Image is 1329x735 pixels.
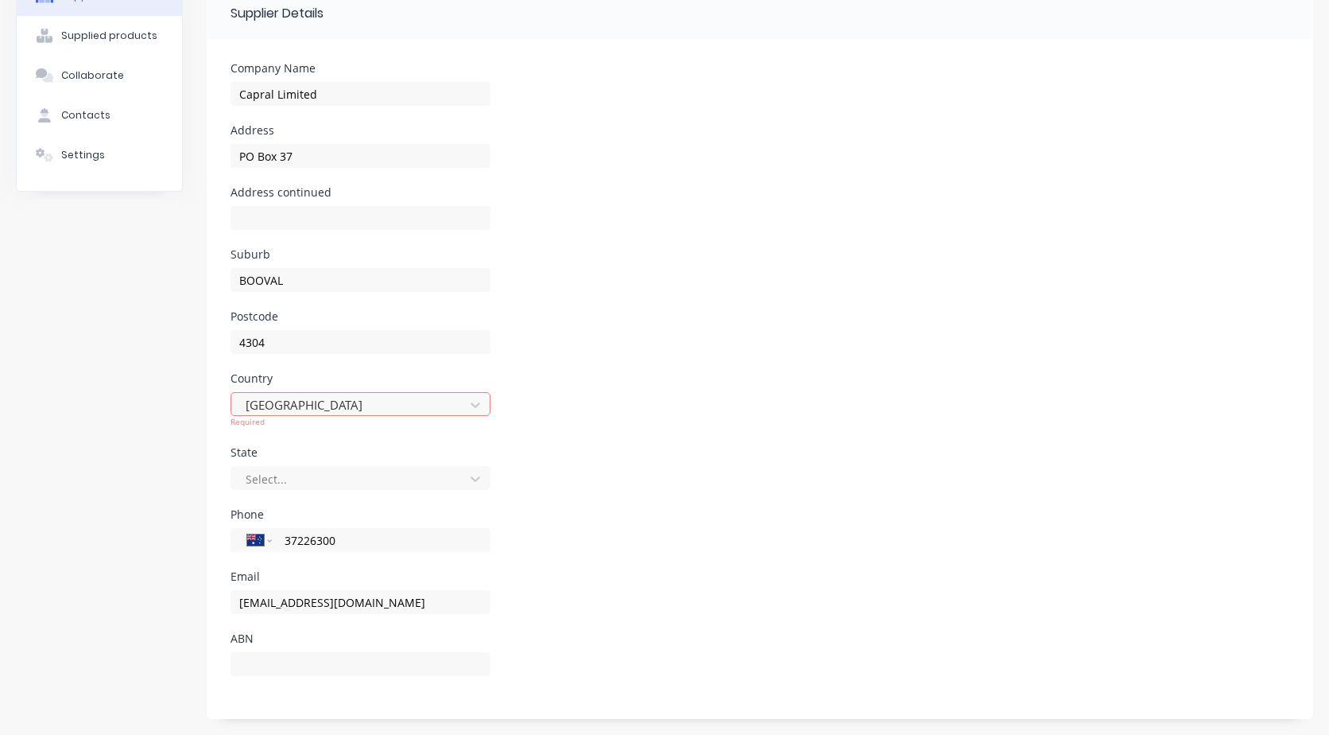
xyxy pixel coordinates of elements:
button: Collaborate [17,56,182,95]
button: Settings [17,135,182,175]
div: Phone [231,509,490,520]
div: Email [231,571,490,582]
div: Suburb [231,249,490,260]
div: Address continued [231,187,490,198]
div: Supplier Details [231,4,324,23]
div: Country [231,373,490,384]
div: Contacts [61,108,110,122]
div: Settings [61,148,105,162]
button: Contacts [17,95,182,135]
div: Supplied products [61,29,157,43]
div: ABN [231,633,490,644]
div: Collaborate [61,68,124,83]
div: Company Name [231,63,490,74]
div: Required [231,416,490,428]
div: Address [231,125,490,136]
div: Postcode [231,311,490,322]
button: Supplied products [17,16,182,56]
div: State [231,447,490,458]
